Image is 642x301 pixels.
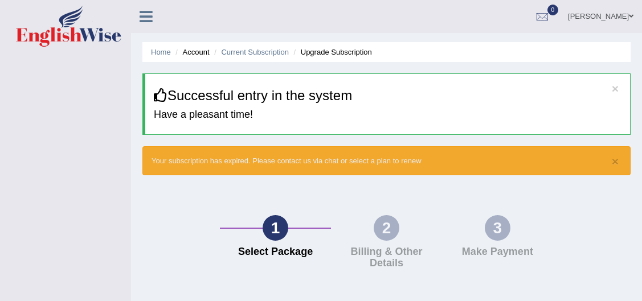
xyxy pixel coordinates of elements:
h4: Select Package [226,246,325,258]
h3: Successful entry in the system [154,88,621,103]
h4: Billing & Other Details [337,246,436,269]
div: Your subscription has expired. Please contact us via chat or select a plan to renew [142,146,631,175]
h4: Have a pleasant time! [154,109,621,121]
span: 0 [547,5,559,15]
li: Account [173,47,209,57]
a: Home [151,48,171,56]
a: Current Subscription [221,48,289,56]
div: 2 [374,215,399,241]
button: × [612,155,619,167]
h4: Make Payment [448,246,547,258]
button: × [612,83,619,94]
div: 1 [263,215,288,241]
div: 3 [485,215,510,241]
li: Upgrade Subscription [291,47,372,57]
